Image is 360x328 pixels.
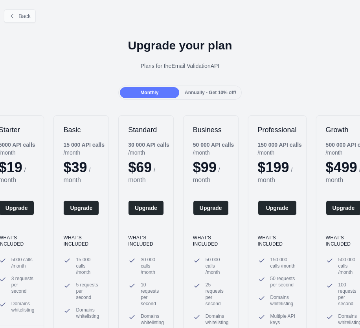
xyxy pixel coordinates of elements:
span: 25 requests per second [206,282,229,307]
span: 5 requests per second [76,282,99,301]
span: Multiple API keys [270,313,297,326]
span: 10 requests per second [141,282,164,307]
span: Domains whitelisting [141,313,164,326]
span: Domains whitelisting [76,307,99,319]
span: Domains whitelisting [206,313,229,326]
span: Domains whitelisting [270,294,297,307]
